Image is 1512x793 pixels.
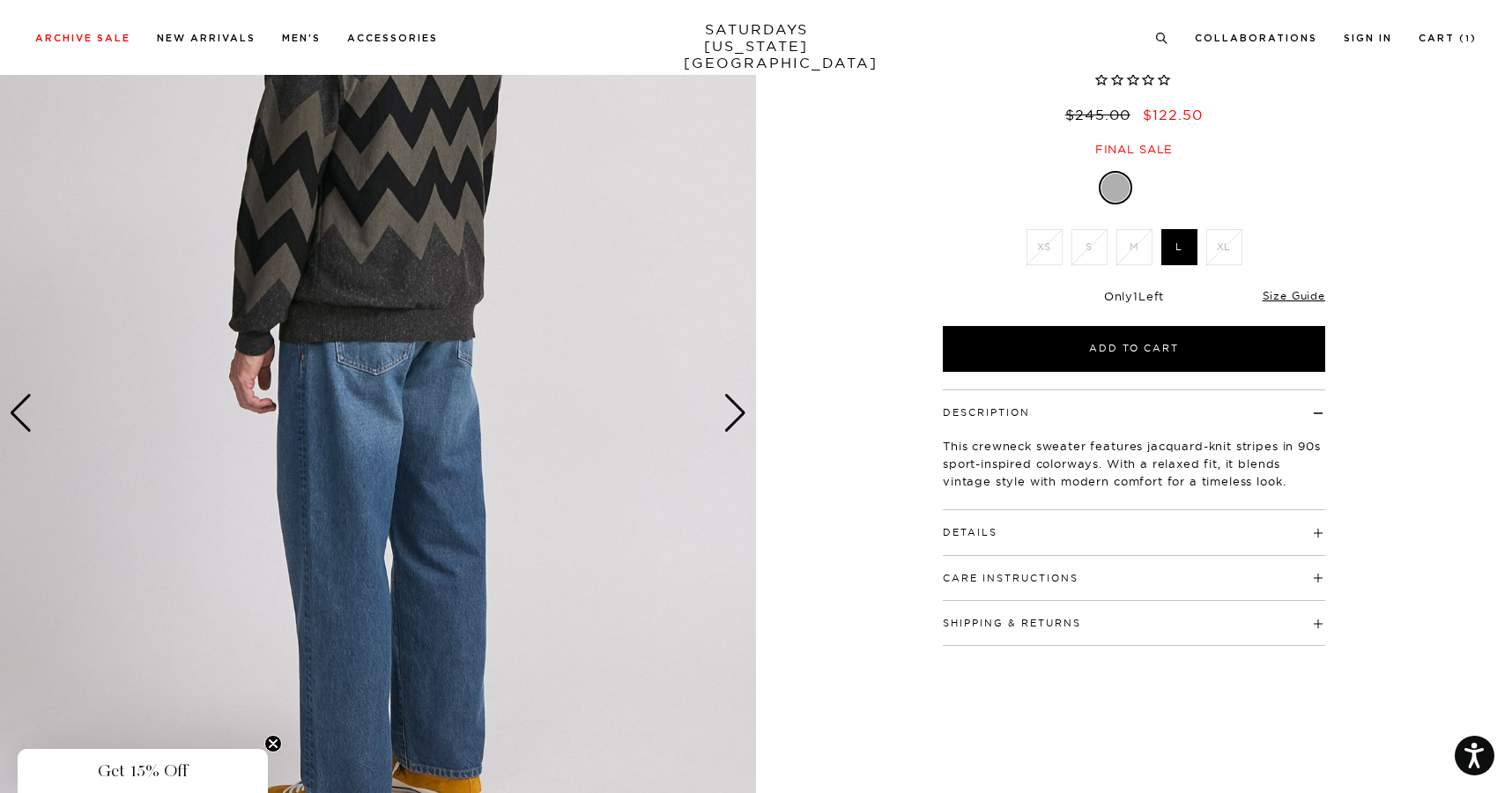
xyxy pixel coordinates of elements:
button: Shipping & Returns [943,619,1081,628]
div: Previous slide [9,394,33,433]
button: Description [943,408,1030,418]
div: Get 15% OffClose teaser [18,749,268,793]
span: Get 15% Off [98,760,188,782]
small: 1 [1465,35,1471,43]
span: 1 [1133,289,1138,303]
a: Size Guide [1263,289,1325,302]
a: Men's [282,33,321,43]
a: SATURDAYS[US_STATE][GEOGRAPHIC_DATA] [684,21,829,71]
a: Archive Sale [35,33,130,43]
div: Only Left [943,289,1325,304]
span: $122.50 [1143,106,1203,123]
button: Close teaser [264,735,282,752]
button: Add to Cart [943,326,1325,372]
a: New Arrivals [157,33,256,43]
a: Cart (1) [1419,33,1477,43]
a: Collaborations [1195,33,1317,43]
span: Rated 0.0 out of 5 stars 0 reviews [940,71,1328,90]
del: $245.00 [1065,106,1138,123]
button: Details [943,528,997,537]
button: Care Instructions [943,574,1078,583]
a: Accessories [347,33,438,43]
div: Final sale [940,142,1328,157]
div: Next slide [723,394,747,433]
a: Sign In [1344,33,1392,43]
p: This crewneck sweater features jacquard-knit stripes in 90s sport-inspired colorways. With a rela... [943,437,1325,490]
label: L [1161,229,1197,265]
